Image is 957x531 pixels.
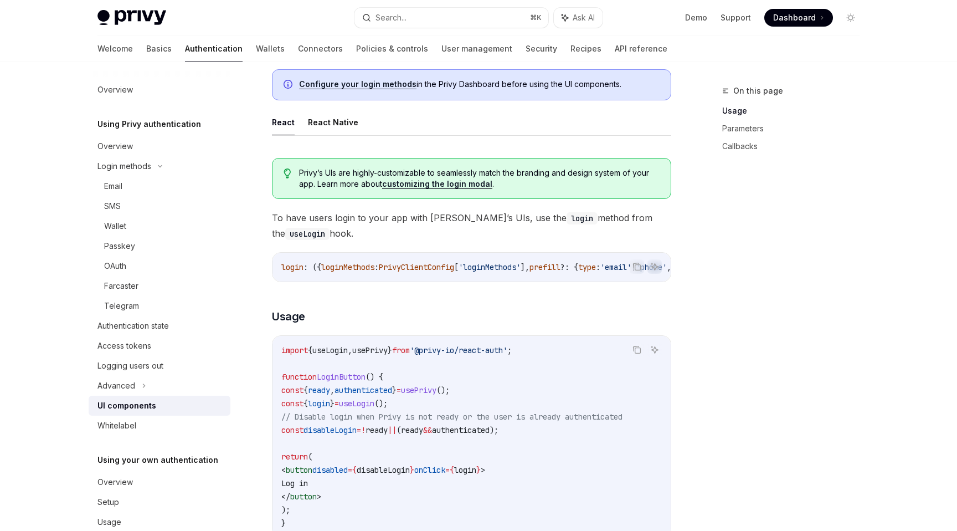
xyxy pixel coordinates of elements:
a: Email [89,176,230,196]
a: Wallets [256,35,285,62]
a: Authentication [185,35,243,62]
code: useLogin [285,228,330,240]
div: Passkey [104,239,135,253]
span: in the Privy Dashboard before using the UI components. [299,79,660,90]
span: { [352,465,357,475]
button: Ask AI [647,343,662,357]
span: return [281,452,308,462]
div: SMS [104,200,121,213]
span: (); [436,385,450,395]
span: (); [374,399,388,409]
span: , [330,385,335,395]
span: = [445,465,450,475]
a: Configure your login methods [299,79,416,89]
span: LoginButton [317,372,366,382]
span: usePrivy [401,385,436,395]
span: || [388,425,397,435]
button: Copy the contents from the code block [630,259,644,274]
span: To have users login to your app with [PERSON_NAME]’s UIs, use the method from the hook. [272,210,671,241]
img: light logo [97,10,166,25]
span: const [281,425,303,435]
div: Usage [97,515,121,529]
svg: Tip [284,169,291,178]
span: ; [507,345,512,355]
div: OAuth [104,259,126,273]
span: import [281,345,308,355]
span: } [330,399,335,409]
a: Security [526,35,557,62]
div: Advanced [97,379,135,392]
span: disableLogin [357,465,410,475]
span: On this page [733,84,783,98]
h5: Using your own authentication [97,453,218,467]
a: Telegram [89,296,230,316]
a: Overview [89,136,230,156]
span: , [348,345,352,355]
a: customizing the login modal [382,179,492,189]
div: Setup [97,496,119,509]
span: ⌘ K [530,13,542,22]
span: authenticated [335,385,392,395]
span: ( [308,452,312,462]
code: login [567,212,598,224]
span: = [348,465,352,475]
span: loginMethods [321,262,374,272]
span: Privy’s UIs are highly-customizable to seamlessly match the branding and design system of your ap... [299,167,660,190]
span: from [392,345,410,355]
div: Search... [375,11,407,24]
a: Connectors [298,35,343,62]
span: Ask AI [573,12,595,23]
a: OAuth [89,256,230,276]
span: 'email' [600,262,631,272]
span: Log in [281,478,308,488]
span: const [281,385,303,395]
span: : ({ [303,262,321,272]
span: disabled [312,465,348,475]
div: Whitelabel [97,419,136,432]
div: Overview [97,140,133,153]
span: [ [454,262,459,272]
div: Wallet [104,219,126,233]
span: { [308,345,312,355]
span: ready [366,425,388,435]
span: ?: { [560,262,578,272]
span: button [290,492,317,502]
span: function [281,372,317,382]
span: login [308,399,330,409]
span: = [357,425,361,435]
span: } [392,385,397,395]
a: Overview [89,472,230,492]
a: Passkey [89,236,230,256]
span: // Disable login when Privy is not ready or the user is already authenticated [281,412,622,422]
a: Usage [722,102,868,120]
a: Whitelabel [89,416,230,436]
a: Demo [685,12,707,23]
span: ready [308,385,330,395]
span: , [667,262,671,272]
button: Search...⌘K [354,8,548,28]
svg: Info [284,80,295,91]
span: } [388,345,392,355]
span: ready [401,425,423,435]
span: type [578,262,596,272]
span: button [286,465,312,475]
button: Ask AI [647,259,662,274]
span: () { [366,372,383,382]
div: UI components [97,399,156,412]
span: : [374,262,379,272]
span: > [317,492,321,502]
a: Parameters [722,120,868,137]
span: } [281,518,286,528]
span: disableLogin [303,425,357,435]
span: login [454,465,476,475]
button: React [272,109,295,135]
span: PrivyClientConfig [379,262,454,272]
span: ); [281,505,290,515]
span: authenticated [432,425,490,435]
a: User management [441,35,512,62]
span: && [423,425,432,435]
a: Wallet [89,216,230,236]
span: prefill [529,262,560,272]
span: const [281,399,303,409]
span: < [281,465,286,475]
